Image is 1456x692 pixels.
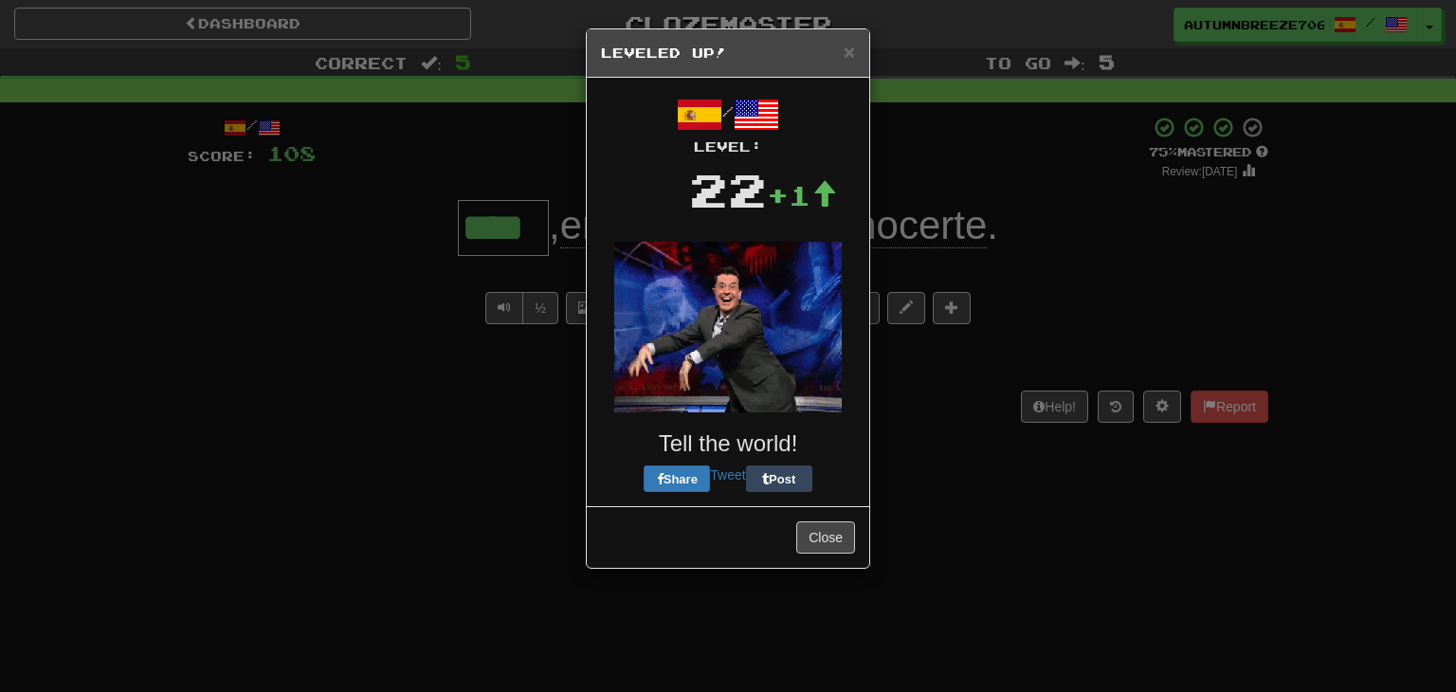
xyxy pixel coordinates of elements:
[746,465,812,492] button: Post
[601,92,855,156] div: /
[644,465,710,492] button: Share
[601,137,855,156] div: Level:
[710,467,745,483] a: Tweet
[614,242,842,412] img: colbert-d8d93119554e3a11f2fb50df59d9335a45bab299cf88b0a944f8a324a1865a88.gif
[601,44,855,63] h5: Leveled Up!
[601,431,855,456] h3: Tell the world!
[844,41,855,63] span: ×
[796,521,855,554] button: Close
[844,42,855,62] button: Close
[689,156,767,223] div: 22
[767,176,837,214] div: +1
